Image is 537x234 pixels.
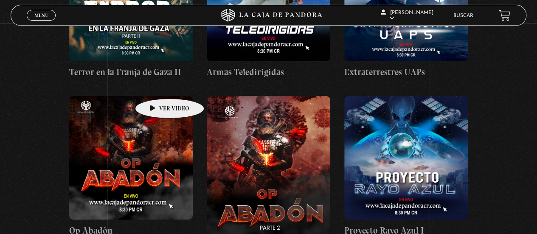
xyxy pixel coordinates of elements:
[453,13,473,18] a: Buscar
[207,65,330,79] h4: Armas Teledirigidas
[69,65,193,79] h4: Terror en la Franja de Gaza II
[31,20,51,26] span: Cerrar
[499,10,510,21] a: View your shopping cart
[34,13,48,18] span: Menu
[344,65,468,79] h4: Extraterrestres UAPs
[381,10,433,21] span: [PERSON_NAME]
